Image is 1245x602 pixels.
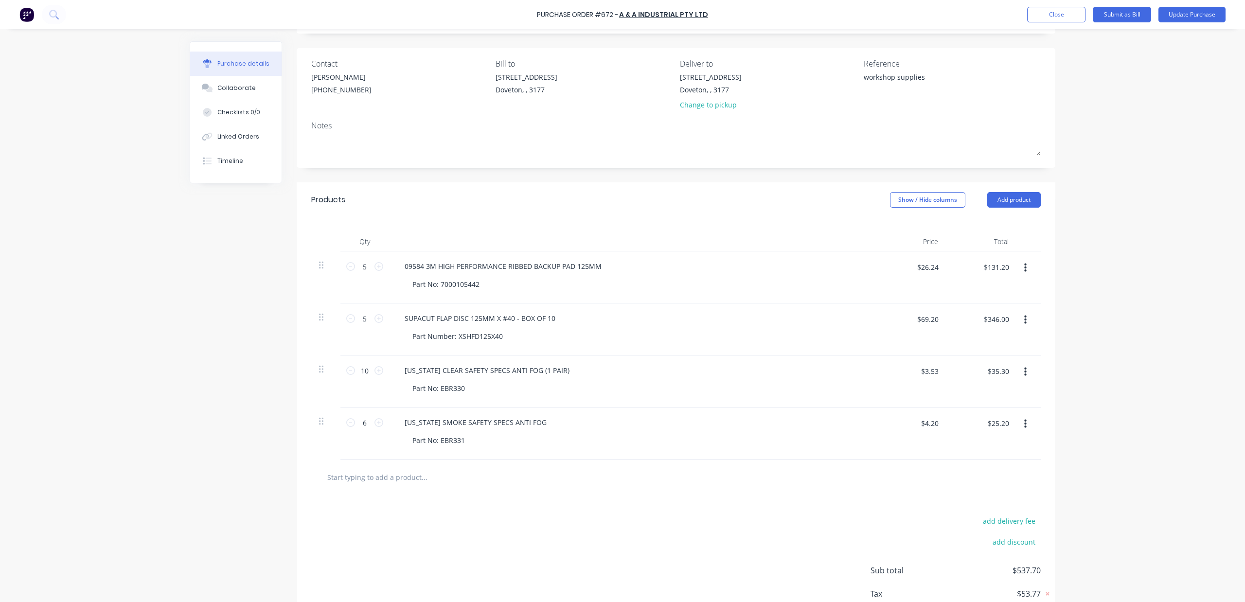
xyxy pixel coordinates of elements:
[977,514,1041,527] button: add delivery fee
[619,10,708,19] a: A & A Industrial Pty Ltd
[397,311,563,325] div: SUPACUT FLAP DISC 125MM X #40 - BOX OF 10
[890,192,965,208] button: Show / Hide columns
[943,588,1041,600] span: $53.77
[1158,7,1226,22] button: Update Purchase
[311,72,372,82] div: [PERSON_NAME]
[217,59,269,68] div: Purchase details
[1027,7,1085,22] button: Close
[987,535,1041,548] button: add discount
[987,192,1041,208] button: Add product
[190,124,282,149] button: Linked Orders
[871,565,943,576] span: Sub total
[311,58,488,70] div: Contact
[397,363,577,377] div: [US_STATE] CLEAR SAFETY SPECS ANTI FOG (1 PAIR)
[217,157,243,165] div: Timeline
[397,259,609,273] div: 09584 3M HIGH PERFORMANCE RIBBED BACKUP PAD 125MM
[340,232,389,251] div: Qty
[311,194,345,206] div: Products
[217,108,260,117] div: Checklists 0/0
[311,85,372,95] div: [PHONE_NUMBER]
[680,85,742,95] div: Doveton, , 3177
[946,232,1016,251] div: Total
[190,76,282,100] button: Collaborate
[190,149,282,173] button: Timeline
[496,58,673,70] div: Bill to
[1093,7,1151,22] button: Submit as Bill
[405,329,511,343] div: Part Number: XSHFD125X40
[680,58,857,70] div: Deliver to
[875,232,946,251] div: Price
[864,72,985,94] textarea: workshop supplies
[680,100,742,110] div: Change to pickup
[327,467,521,487] input: Start typing to add a product...
[397,415,554,429] div: [US_STATE] SMOKE SAFETY SPECS ANTI FOG
[190,52,282,76] button: Purchase details
[405,433,473,447] div: Part No: EBR331
[680,72,742,82] div: [STREET_ADDRESS]
[311,120,1041,131] div: Notes
[405,277,487,291] div: Part No: 7000105442
[943,565,1041,576] span: $537.70
[864,58,1041,70] div: Reference
[871,588,943,600] span: Tax
[537,10,618,20] div: Purchase Order #672 -
[405,381,473,395] div: Part No: EBR330
[19,7,34,22] img: Factory
[217,132,259,141] div: Linked Orders
[496,72,557,82] div: [STREET_ADDRESS]
[217,84,256,92] div: Collaborate
[496,85,557,95] div: Doveton, , 3177
[190,100,282,124] button: Checklists 0/0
